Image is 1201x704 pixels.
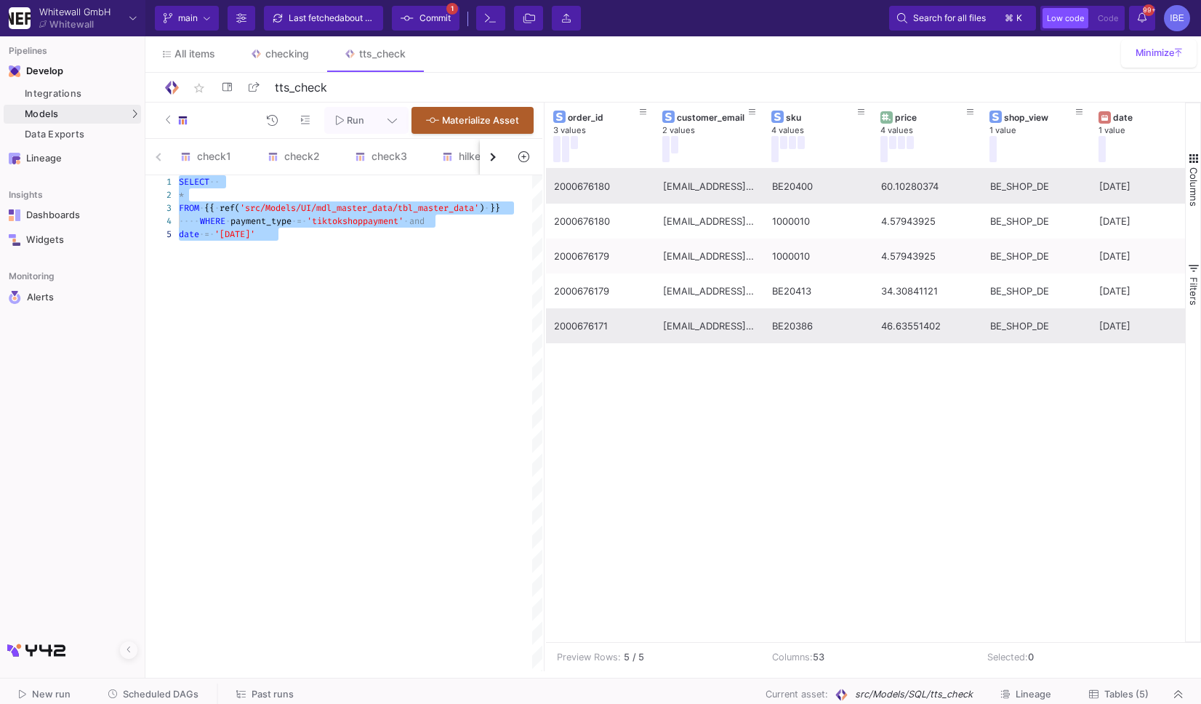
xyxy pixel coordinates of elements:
div: Whitewall GmbH [39,7,111,17]
span: payment_type [230,215,292,227]
div: 1 [145,175,172,188]
span: '[DATE]' [214,228,255,240]
span: All items [174,48,215,60]
div: checking [265,48,309,60]
div: hilkecgeck [442,151,512,162]
span: Code [1098,13,1118,23]
mat-icon: star_border [190,79,208,97]
div: BE_SHOP_DE [990,274,1083,308]
span: 'tiktokshoppayment' [307,215,403,227]
span: · [225,215,230,228]
div: 4 values [771,125,880,136]
div: [DATE] [1099,239,1192,273]
img: Navigation icon [9,209,20,221]
textarea: Editor content;Press Alt+F1 for Accessibility Options. [278,228,279,241]
div: BE_SHOP_DE [990,169,1083,204]
div: 1000010 [772,239,865,273]
b: 0 [1028,652,1034,663]
div: [DATE] [1099,204,1192,239]
span: Commit [419,7,451,29]
mat-expansion-panel-header: Navigation iconDevelop [4,60,141,83]
button: Materialize Asset [411,107,534,134]
span: Past runs [252,689,294,700]
span: · [292,215,297,228]
button: main [155,6,219,31]
div: check3 [355,151,425,162]
b: 53 [813,652,824,663]
span: New run [32,689,71,700]
button: Commit [392,6,459,31]
img: SQL-Model type child icon [355,151,366,162]
span: }} [490,202,500,214]
div: check2 [268,151,337,162]
button: Last fetchedabout 5 hours ago [264,6,383,31]
div: 4 values [880,125,989,136]
button: SQL-Model type child icon [154,107,206,134]
span: date [179,228,199,240]
span: about 5 hours ago [340,12,412,23]
span: ⌘ [1005,9,1013,27]
span: Current asset: [766,687,828,701]
div: Data Exports [25,129,137,140]
div: BE_SHOP_DE [990,309,1083,343]
div: 34.30841121 [881,274,974,308]
div: 2000676179 [554,239,647,273]
span: Run [347,115,364,126]
span: = [297,215,302,227]
div: 2 values [662,125,771,136]
button: 99+ [1129,6,1155,31]
div: BE20386 [772,309,865,343]
a: Navigation iconLineage [4,147,141,170]
span: src/Models/SQL/tts_check [855,687,973,701]
div: Preview Rows: [557,650,621,664]
span: · [199,228,204,241]
img: Tab icon [250,48,262,60]
img: YZ4Yr8zUCx6JYM5gIgaTIQYeTXdcwQjnYC8iZtTV.png [9,7,31,29]
button: IBE [1160,5,1190,31]
button: Run [324,107,376,134]
div: shop_view [1004,112,1076,123]
div: [DATE] [1099,274,1192,308]
a: Navigation iconDashboards [4,204,141,227]
div: [DATE] [1099,309,1192,343]
span: main [178,7,198,29]
span: Low code [1047,13,1084,23]
span: · [199,201,204,215]
div: [EMAIL_ADDRESS][DOMAIN_NAME] [663,239,756,273]
img: Tab icon [344,48,356,60]
span: = [204,228,209,240]
div: Integrations [25,88,137,100]
div: 2000676180 [554,169,647,204]
span: · [302,215,307,228]
div: 2 [145,188,172,201]
div: Widgets [26,234,121,246]
span: k [1016,9,1022,27]
span: ·· [209,175,220,188]
span: SELECT [179,176,209,188]
span: Filters [1188,277,1200,305]
span: 99+ [1143,4,1154,16]
img: SQL-Model type child icon [442,151,453,162]
img: Logo [163,79,181,97]
span: WHERE [200,215,225,227]
button: Code [1093,8,1122,28]
a: Navigation iconWidgets [4,228,141,252]
span: {{ [204,202,214,214]
div: 1000010 [772,204,865,239]
div: order_id [568,112,640,123]
div: Lineage [26,153,121,164]
div: BE_SHOP_DE [990,204,1083,239]
div: 5 [145,228,172,241]
div: 4.57943925 [881,239,974,273]
b: 5 [624,650,630,664]
div: 3 [145,201,172,215]
span: ref( [220,202,240,214]
div: BE_SHOP_DE [990,239,1083,273]
img: Navigation icon [9,291,21,304]
div: 2000676179 [554,274,647,308]
a: Navigation iconAlerts [4,285,141,310]
img: SQL Model [834,687,849,703]
img: SQL-Model type child icon [177,115,188,126]
div: 1 value [989,125,1098,136]
div: [EMAIL_ADDRESS][DOMAIN_NAME] [663,169,756,204]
